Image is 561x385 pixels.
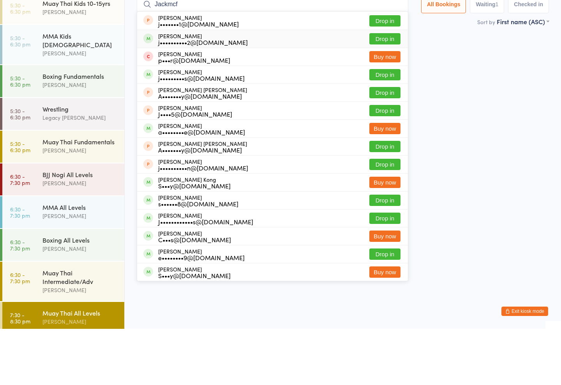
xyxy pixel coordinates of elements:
[158,167,232,173] div: J••••5@[DOMAIN_NAME]
[42,292,118,300] div: Boxing All Levels
[369,215,400,226] button: Drop in
[369,305,400,316] button: Drop in
[158,322,231,335] div: [PERSON_NAME]
[158,275,253,281] div: J••••••••••••s@[DOMAIN_NAME]
[281,30,307,38] span: Muay Thai
[2,187,124,219] a: 5:30 -6:30 pmMuay Thai Fundamentals[PERSON_NAME]
[506,15,541,23] span: Scanner input
[497,73,549,82] div: First name (ASC)
[158,304,245,317] div: [PERSON_NAME]
[10,197,30,209] time: 5:30 - 6:30 pm
[158,221,248,227] div: j••••••••••n@[DOMAIN_NAME]
[137,51,408,69] input: Search
[42,325,118,342] div: Muay Thai Intermediate/Adv
[56,9,95,21] div: At
[369,287,400,298] button: Buy now
[369,143,400,154] button: Drop in
[42,373,118,382] div: [PERSON_NAME]
[42,169,118,178] div: Legacy [PERSON_NAME]
[42,137,118,145] div: [PERSON_NAME]
[185,30,229,38] span: [PERSON_NAME]
[158,310,245,317] div: e••••••••9@[DOMAIN_NAME]
[2,220,124,252] a: 6:30 -7:30 pmBJJ Nogi All Levels[PERSON_NAME]
[2,154,124,186] a: 5:30 -6:30 pmWrestlingLegacy [PERSON_NAME]
[42,64,118,73] div: [PERSON_NAME]
[42,259,118,268] div: MMA All Levels
[477,74,495,82] label: Sort by
[42,55,118,64] div: Muay Thai Kids 10-15yrs
[158,77,239,83] div: j•••••••1@[DOMAIN_NAME]
[158,215,248,227] div: [PERSON_NAME]
[10,262,30,275] time: 6:30 - 7:30 pm
[158,179,245,191] div: [PERSON_NAME]
[158,257,238,263] div: s••••••8@[DOMAIN_NAME]
[2,48,124,80] a: 5:30 -6:30 pmMuay Thai Kids 10-15yrs[PERSON_NAME]
[158,250,238,263] div: [PERSON_NAME]
[137,11,549,24] h2: Muay Thai All Levels Check-in
[42,128,118,137] div: Boxing Fundamentals
[369,107,400,119] button: Buy now
[369,251,400,262] button: Drop in
[10,164,30,176] time: 5:30 - 6:30 pm
[470,51,504,69] button: Waiting1
[158,89,248,101] div: [PERSON_NAME]
[2,285,124,317] a: 6:30 -7:30 pmBoxing All Levels[PERSON_NAME]
[10,58,30,71] time: 5:30 - 6:30 pm
[42,161,118,169] div: Wrestling
[42,88,118,105] div: MMA Kids [DEMOGRAPHIC_DATA]
[369,323,400,334] button: Buy now
[508,51,549,69] button: Checked in
[42,105,118,114] div: [PERSON_NAME]
[10,21,29,30] a: [DATE]
[158,149,247,155] div: A•••••••y@[DOMAIN_NAME]
[421,51,466,69] button: All Bookings
[42,365,118,373] div: Muay Thai All Levels
[158,268,253,281] div: [PERSON_NAME]
[42,342,118,351] div: [PERSON_NAME]
[158,95,248,101] div: j••••••••••2@[DOMAIN_NAME]
[158,113,230,119] div: p•••r@[DOMAIN_NAME]
[158,125,245,137] div: [PERSON_NAME]
[369,161,400,172] button: Drop in
[158,107,230,119] div: [PERSON_NAME]
[369,89,400,101] button: Drop in
[137,30,173,38] span: [DATE] 7:30pm
[158,232,231,245] div: [PERSON_NAME] Kong
[42,202,118,211] div: [PERSON_NAME]
[496,57,499,64] div: 1
[369,233,400,244] button: Buy now
[369,71,400,83] button: Drop in
[56,21,95,30] div: Any location
[2,121,124,153] a: 5:30 -6:30 pmBoxing Fundamentals[PERSON_NAME]
[10,131,30,144] time: 5:30 - 6:30 pm
[440,15,478,23] span: Manual search
[42,226,118,235] div: BJJ Nogi All Levels
[10,91,30,103] time: 5:30 - 6:30 pm
[501,363,548,372] button: Exit kiosk mode
[10,295,30,307] time: 6:30 - 7:30 pm
[158,293,231,299] div: C•••s@[DOMAIN_NAME]
[158,203,247,209] div: A•••••••y@[DOMAIN_NAME]
[158,185,245,191] div: a••••••••e@[DOMAIN_NAME]
[42,300,118,309] div: [PERSON_NAME]
[158,71,239,83] div: [PERSON_NAME]
[2,252,124,284] a: 6:30 -7:30 pmMMA All Levels[PERSON_NAME]
[10,328,30,340] time: 6:30 - 7:30 pm
[10,368,30,380] time: 7:30 - 8:30 pm
[369,179,400,190] button: Buy now
[369,125,400,137] button: Drop in
[158,197,247,209] div: [PERSON_NAME] [PERSON_NAME]
[369,197,400,208] button: Drop in
[158,161,232,173] div: [PERSON_NAME]
[10,9,48,21] div: Events for
[42,235,118,244] div: [PERSON_NAME]
[42,268,118,277] div: [PERSON_NAME]
[2,318,124,357] a: 6:30 -7:30 pmMuay Thai Intermediate/Adv[PERSON_NAME]
[158,286,231,299] div: [PERSON_NAME]
[10,229,30,242] time: 6:30 - 7:30 pm
[42,193,118,202] div: Muay Thai Fundamentals
[369,269,400,280] button: Drop in
[158,143,247,155] div: [PERSON_NAME] [PERSON_NAME]
[158,239,231,245] div: S•••y@[DOMAIN_NAME]
[158,328,231,335] div: S•••y@[DOMAIN_NAME]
